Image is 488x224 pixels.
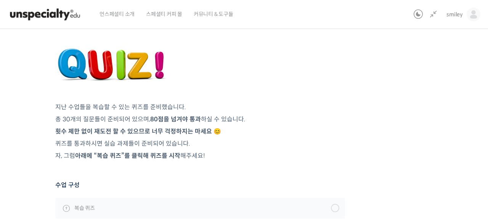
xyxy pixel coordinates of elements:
[74,204,95,212] span: 복습 퀴즈
[70,173,79,179] span: 대화
[2,161,50,180] a: 홈
[50,161,98,180] a: 대화
[55,180,80,190] span: 수업 구성
[55,102,345,112] p: 지난 수업들을 복습할 수 있는 퀴즈를 준비했습니다.
[98,161,146,180] a: 설정
[55,114,345,124] p: 총 30개의 질문들이 준비되어 있으며, 하실 수 있습니다.
[55,127,221,135] strong: 횟수 제한 없이 재도전 할 수 있으므로 너무 걱정하지는 마세요 😊
[55,151,345,161] p: 자, 그럼 해주세요!
[24,172,29,178] span: 홈
[55,198,345,218] a: 복습 퀴즈
[150,115,201,123] strong: 80점을 넘겨야 통과
[75,152,180,160] strong: 아래에 “복습 퀴즈”를 클릭해 퀴즈를 시작
[446,11,463,18] span: smiley
[55,138,345,149] p: 퀴즈를 통과하시면 실습 과제들이 준비되어 있습니다.
[118,172,127,178] span: 설정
